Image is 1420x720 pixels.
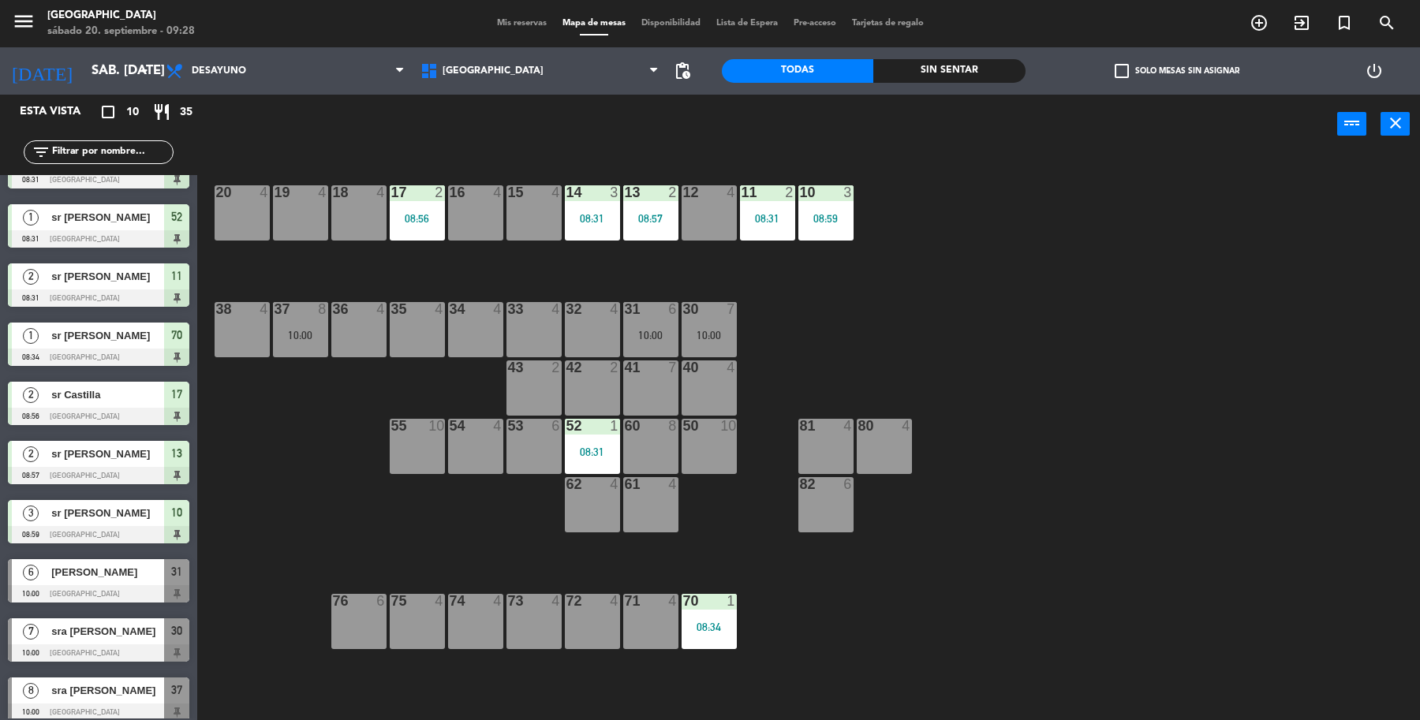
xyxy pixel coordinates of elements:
div: 10 [800,185,801,200]
span: 13 [171,444,182,463]
span: 10 [126,103,139,121]
div: 08:31 [565,213,620,224]
div: 6 [376,594,386,608]
span: 2 [23,446,39,462]
div: 4 [493,185,503,200]
span: 6 [23,565,39,580]
div: 38 [216,302,217,316]
span: 7 [23,624,39,640]
div: 4 [668,477,678,491]
span: Lista de Espera [708,19,786,28]
div: 3 [843,185,853,200]
div: 4 [493,302,503,316]
div: 18 [333,185,334,200]
div: 2 [785,185,794,200]
div: Esta vista [8,103,114,121]
span: [PERSON_NAME] [51,564,164,580]
div: 08:56 [390,213,445,224]
i: add_circle_outline [1250,13,1269,32]
div: 7 [727,302,736,316]
div: 16 [450,185,450,200]
span: 3 [23,505,39,521]
div: 6 [551,419,561,433]
div: Todas [722,59,873,83]
div: 20 [216,185,217,200]
div: 53 [508,419,509,433]
i: search [1377,13,1396,32]
div: 4 [435,594,444,608]
span: sr [PERSON_NAME] [51,268,164,285]
span: Mapa de mesas [555,19,633,28]
div: 8 [668,419,678,433]
div: 8 [318,302,327,316]
div: 30 [683,302,684,316]
span: sra [PERSON_NAME] [51,682,164,699]
i: close [1386,114,1405,132]
span: [GEOGRAPHIC_DATA] [443,65,544,76]
span: Disponibilidad [633,19,708,28]
span: Pre-acceso [786,19,844,28]
span: sr [PERSON_NAME] [51,505,164,521]
div: 4 [318,185,327,200]
div: 4 [610,302,619,316]
div: Sin sentar [873,59,1025,83]
div: 4 [610,477,619,491]
div: 4 [843,419,853,433]
div: 3 [610,185,619,200]
div: 76 [333,594,334,608]
div: 54 [450,419,450,433]
span: sr [PERSON_NAME] [51,209,164,226]
div: 10 [428,419,444,433]
div: 4 [260,185,269,200]
div: 4 [727,360,736,375]
div: 4 [727,185,736,200]
div: 15 [508,185,509,200]
input: Filtrar por nombre... [50,144,173,161]
div: 2 [610,360,619,375]
div: 4 [435,302,444,316]
button: power_input [1337,112,1366,136]
div: 4 [610,594,619,608]
div: 31 [625,302,626,316]
div: 1 [610,419,619,433]
div: 4 [902,419,911,433]
div: 1 [727,594,736,608]
div: 41 [625,360,626,375]
div: 4 [493,594,503,608]
button: close [1381,112,1410,136]
span: 52 [171,207,182,226]
div: 60 [625,419,626,433]
div: 4 [260,302,269,316]
div: 12 [683,185,684,200]
span: 17 [171,385,182,404]
div: 43 [508,360,509,375]
div: sábado 20. septiembre - 09:28 [47,24,195,39]
span: 10 [171,503,182,522]
div: 13 [625,185,626,200]
span: 31 [171,562,182,581]
div: 4 [668,594,678,608]
div: 4 [551,185,561,200]
span: 8 [23,683,39,699]
div: 61 [625,477,626,491]
div: 08:34 [682,621,737,632]
div: 40 [683,360,684,375]
div: 10:00 [273,330,328,341]
div: 7 [668,360,678,375]
div: 10 [720,419,736,433]
i: power_settings_new [1365,62,1384,80]
div: 33 [508,302,509,316]
div: 6 [843,477,853,491]
div: 08:57 [623,213,678,224]
div: 50 [683,419,684,433]
div: 4 [376,302,386,316]
div: 2 [435,185,444,200]
i: turned_in_not [1335,13,1354,32]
